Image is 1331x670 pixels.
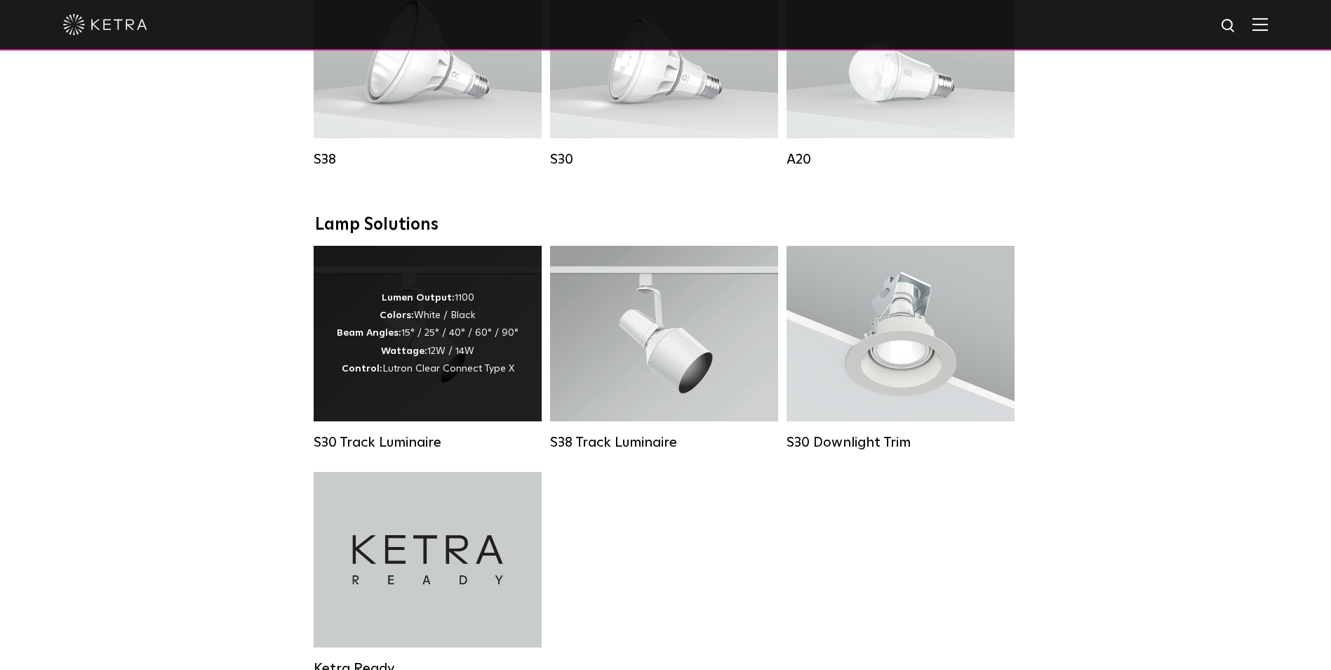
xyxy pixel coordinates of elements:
[787,246,1015,451] a: S30 Downlight Trim S30 Downlight Trim
[550,434,778,451] div: S38 Track Luminaire
[382,364,514,374] span: Lutron Clear Connect Type X
[337,328,401,338] strong: Beam Angles:
[550,246,778,451] a: S38 Track Luminaire Lumen Output:1100Colors:White / BlackBeam Angles:10° / 25° / 40° / 60°Wattage...
[787,434,1015,451] div: S30 Downlight Trim
[314,151,542,168] div: S38
[550,151,778,168] div: S30
[382,293,455,303] strong: Lumen Output:
[381,346,427,356] strong: Wattage:
[63,14,147,35] img: ketra-logo-2019-white
[315,215,1017,235] div: Lamp Solutions
[314,246,542,451] a: S30 Track Luminaire Lumen Output:1100Colors:White / BlackBeam Angles:15° / 25° / 40° / 60° / 90°W...
[1252,18,1268,31] img: Hamburger%20Nav.svg
[314,434,542,451] div: S30 Track Luminaire
[787,151,1015,168] div: A20
[380,310,414,320] strong: Colors:
[342,364,382,374] strong: Control:
[337,289,519,378] div: 1100 White / Black 15° / 25° / 40° / 60° / 90° 12W / 14W
[1220,18,1238,35] img: search icon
